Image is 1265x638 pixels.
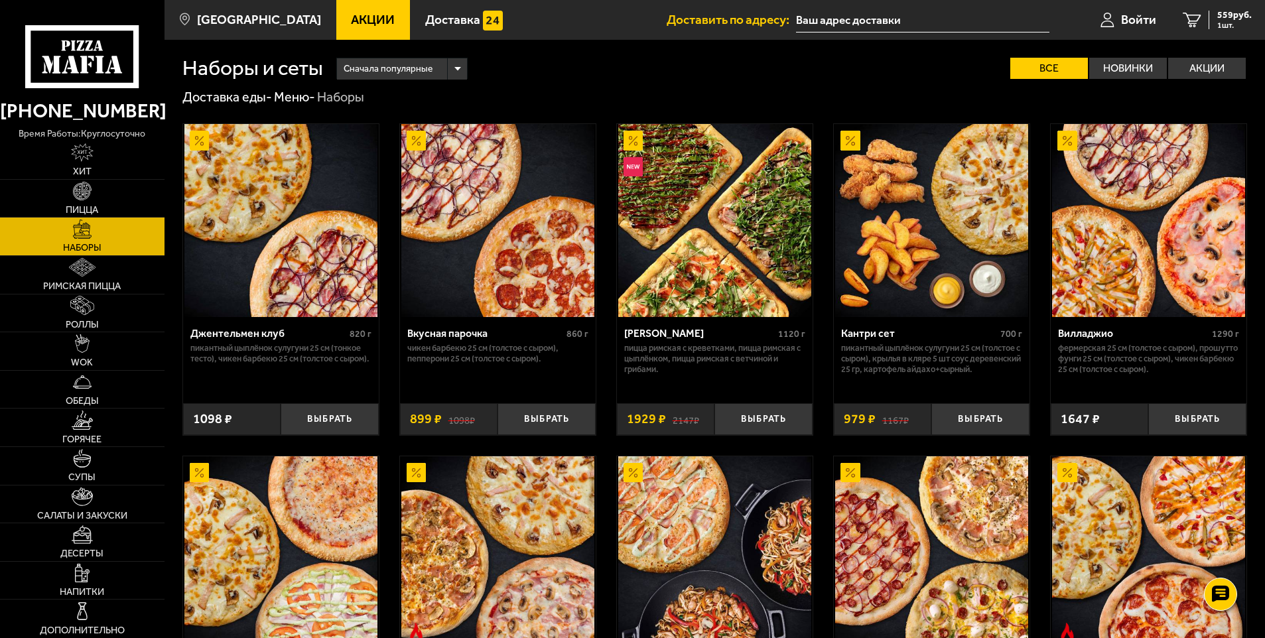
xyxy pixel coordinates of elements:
[407,131,427,151] img: Акционный
[73,167,92,176] span: Хит
[197,13,321,26] span: [GEOGRAPHIC_DATA]
[841,343,1022,375] p: Пикантный цыплёнок сулугуни 25 см (толстое с сыром), крылья в кляре 5 шт соус деревенский 25 гр, ...
[618,124,811,317] img: Мама Миа
[667,13,796,26] span: Доставить по адресу:
[184,124,377,317] img: Джентельмен клуб
[62,435,101,444] span: Горячее
[834,124,1030,317] a: АкционныйКантри сет
[190,131,210,151] img: Акционный
[1057,463,1077,483] img: Акционный
[1052,124,1245,317] img: Вилладжио
[317,89,364,106] div: Наборы
[796,8,1049,32] input: Ваш адрес доставки
[401,124,594,317] img: Вкусная парочка
[1058,343,1239,375] p: Фермерская 25 см (толстое с сыром), Прошутто Фунги 25 см (толстое с сыром), Чикен Барбекю 25 см (...
[624,131,643,151] img: Акционный
[37,511,127,521] span: Салаты и закуски
[1058,327,1209,340] div: Вилладжио
[624,157,643,177] img: Новинка
[624,463,643,483] img: Акционный
[841,327,997,340] div: Кантри сет
[1000,328,1022,340] span: 700 г
[183,124,379,317] a: АкционныйДжентельмен клуб
[844,413,876,426] span: 979 ₽
[400,124,596,317] a: АкционныйВкусная парочка
[1217,21,1252,29] span: 1 шт.
[1217,11,1252,20] span: 559 руб.
[624,343,805,375] p: Пицца Римская с креветками, Пицца Римская с цыплёнком, Пицца Римская с ветчиной и грибами.
[407,327,563,340] div: Вкусная парочка
[617,124,813,317] a: АкционныйНовинкаМама Миа
[193,413,232,426] span: 1098 ₽
[344,56,433,82] span: Сначала популярные
[43,282,121,291] span: Римская пицца
[190,343,371,364] p: Пикантный цыплёнок сулугуни 25 см (тонкое тесто), Чикен Барбекю 25 см (толстое с сыром).
[448,413,475,426] s: 1098 ₽
[1089,58,1167,79] label: Новинки
[566,328,588,340] span: 860 г
[60,549,103,558] span: Десерты
[627,413,666,426] span: 1929 ₽
[350,328,371,340] span: 820 г
[190,463,210,483] img: Акционный
[483,11,503,31] img: 15daf4d41897b9f0e9f617042186c801.svg
[66,320,99,330] span: Роллы
[931,403,1030,436] button: Выбрать
[182,58,323,79] h1: Наборы и сеты
[1061,413,1100,426] span: 1647 ₽
[835,124,1028,317] img: Кантри сет
[1212,328,1239,340] span: 1290 г
[407,463,427,483] img: Акционный
[68,473,96,482] span: Супы
[60,588,104,597] span: Напитки
[1057,131,1077,151] img: Акционный
[1168,58,1246,79] label: Акции
[498,403,596,436] button: Выбрать
[714,403,813,436] button: Выбрать
[40,626,125,635] span: Дополнительно
[71,358,93,367] span: WOK
[407,343,588,364] p: Чикен Барбекю 25 см (толстое с сыром), Пепперони 25 см (толстое с сыром).
[281,403,379,436] button: Выбрать
[840,131,860,151] img: Акционный
[882,413,909,426] s: 1167 ₽
[66,397,99,406] span: Обеды
[190,327,346,340] div: Джентельмен клуб
[63,243,101,253] span: Наборы
[425,13,480,26] span: Доставка
[1051,124,1246,317] a: АкционныйВилладжио
[410,413,442,426] span: 899 ₽
[1148,403,1246,436] button: Выбрать
[840,463,860,483] img: Акционный
[778,328,805,340] span: 1120 г
[66,206,98,215] span: Пицца
[1010,58,1088,79] label: Все
[274,89,315,105] a: Меню-
[351,13,395,26] span: Акции
[1121,13,1156,26] span: Войти
[624,327,775,340] div: [PERSON_NAME]
[182,89,272,105] a: Доставка еды-
[673,413,699,426] s: 2147 ₽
